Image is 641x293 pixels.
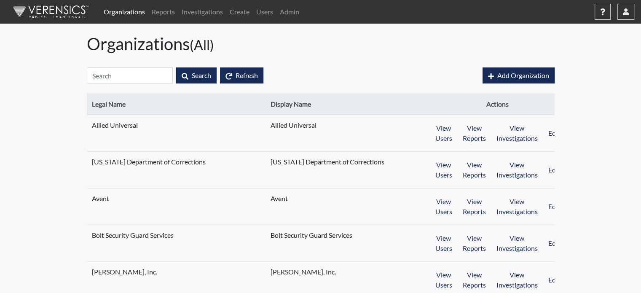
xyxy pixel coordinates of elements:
[543,120,566,146] button: Edit
[491,194,543,220] button: View Investigations
[271,120,376,130] span: Allied Universal
[430,267,458,293] button: View Users
[491,157,543,183] button: View Investigations
[271,194,376,204] span: Avent
[425,94,571,115] th: Actions
[491,230,543,256] button: View Investigations
[491,267,543,293] button: View Investigations
[87,67,173,83] input: Search
[190,37,214,53] small: (All)
[276,3,303,20] a: Admin
[543,194,566,220] button: Edit
[192,71,211,79] span: Search
[430,120,458,146] button: View Users
[92,194,197,204] span: Avent
[87,34,555,54] h1: Organizations
[176,67,217,83] button: Search
[430,230,458,256] button: View Users
[92,120,197,130] span: Allied Universal
[271,157,384,167] span: [US_STATE] Department of Corrections
[253,3,276,20] a: Users
[87,94,266,115] th: Legal Name
[178,3,226,20] a: Investigations
[457,157,491,183] button: View Reports
[497,71,549,79] span: Add Organization
[92,230,197,240] span: Bolt Security Guard Services
[226,3,253,20] a: Create
[266,94,425,115] th: Display Name
[92,267,197,277] span: [PERSON_NAME], Inc.
[148,3,178,20] a: Reports
[483,67,555,83] button: Add Organization
[543,267,566,293] button: Edit
[271,230,376,240] span: Bolt Security Guard Services
[430,157,458,183] button: View Users
[457,120,491,146] button: View Reports
[491,120,543,146] button: View Investigations
[236,71,258,79] span: Refresh
[457,194,491,220] button: View Reports
[457,230,491,256] button: View Reports
[543,157,566,183] button: Edit
[430,194,458,220] button: View Users
[92,157,206,167] span: [US_STATE] Department of Corrections
[543,230,566,256] button: Edit
[220,67,263,83] button: Refresh
[100,3,148,20] a: Organizations
[457,267,491,293] button: View Reports
[271,267,376,277] span: [PERSON_NAME], Inc.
